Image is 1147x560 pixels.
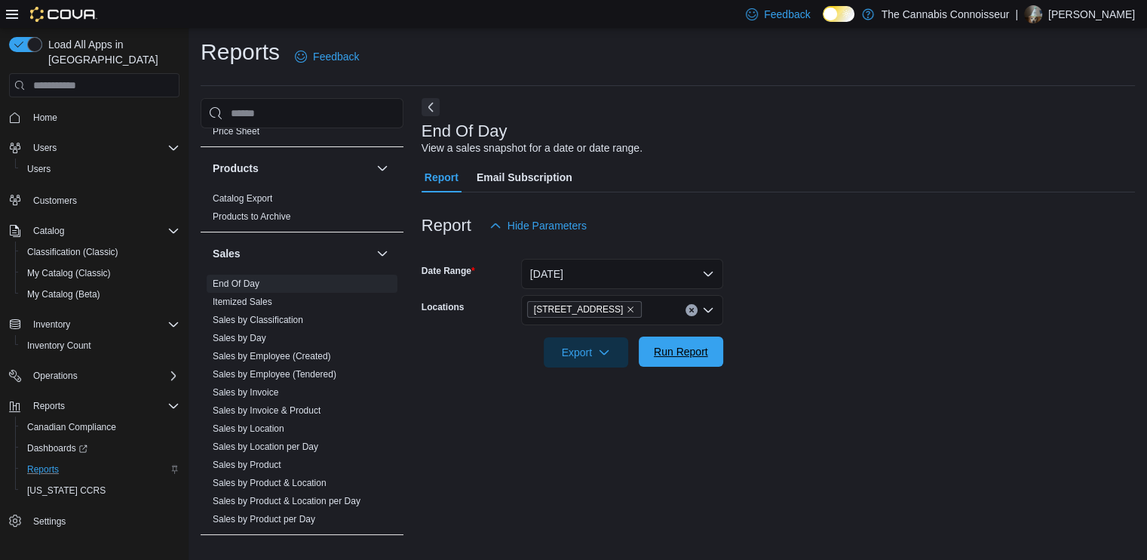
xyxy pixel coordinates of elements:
span: Sales by Invoice [213,386,278,398]
span: Sales by Location [213,423,284,435]
a: Sales by Product & Location per Day [213,496,360,506]
button: Operations [3,365,186,386]
button: Reports [15,459,186,480]
a: Sales by Location per Day [213,442,318,452]
a: Price Sheet [213,126,259,137]
span: Reports [27,463,59,475]
a: Catalog Export [213,193,272,204]
span: Canadian Compliance [21,418,179,436]
button: Canadian Compliance [15,417,186,438]
button: [DATE] [521,259,723,289]
span: Sales by Day [213,332,266,344]
span: Settings [33,515,66,528]
span: Feedback [764,7,810,22]
span: Report [425,162,458,192]
button: Inventory [3,314,186,335]
span: Customers [27,190,179,209]
label: Date Range [422,265,475,277]
span: Export [553,337,619,368]
span: 99 King St. [527,301,643,318]
div: View a sales snapshot for a date or date range. [422,140,643,156]
button: Inventory Count [15,335,186,356]
span: Home [27,108,179,127]
button: Users [3,137,186,158]
span: Sales by Product & Location per Day [213,495,360,507]
span: My Catalog (Beta) [27,288,100,300]
h1: Reports [201,37,280,67]
span: Users [27,163,51,175]
span: Dashboards [21,439,179,457]
span: Inventory Count [21,337,179,355]
div: Candice Flynt [1024,5,1042,23]
button: My Catalog (Beta) [15,284,186,305]
span: Settings [27,512,179,531]
h3: End Of Day [422,122,508,140]
p: The Cannabis Connoisseur [882,5,1010,23]
span: Operations [33,370,78,382]
button: Products [213,161,370,176]
a: [US_STATE] CCRS [21,482,112,500]
span: Price Sheet [213,125,259,137]
span: Itemized Sales [213,296,272,308]
button: My Catalog (Classic) [15,263,186,284]
button: Home [3,106,186,128]
span: Run Report [654,344,708,359]
span: Inventory Count [27,340,91,352]
span: Dashboards [27,442,87,454]
a: Users [21,160,57,178]
span: My Catalog (Classic) [27,267,111,279]
button: Users [27,139,63,157]
a: Sales by Employee (Tendered) [213,369,336,380]
span: Users [33,142,57,154]
a: Dashboards [21,439,94,457]
span: Reports [27,397,179,415]
span: Sales by Invoice & Product [213,405,320,417]
h3: Products [213,161,259,176]
a: Sales by Product [213,460,281,470]
span: Home [33,112,57,124]
a: Dashboards [15,438,186,459]
a: Sales by Employee (Created) [213,351,331,362]
span: My Catalog (Beta) [21,285,179,303]
a: Sales by Invoice & Product [213,405,320,416]
span: My Catalog (Classic) [21,264,179,282]
span: Classification (Classic) [21,243,179,261]
p: [PERSON_NAME] [1048,5,1135,23]
span: Catalog [27,222,179,240]
button: Run Report [639,337,723,367]
button: Reports [3,395,186,417]
a: Inventory Count [21,337,97,355]
a: Sales by Day [213,333,266,343]
a: Home [27,109,63,127]
button: Products [373,159,391,177]
span: Sales by Product [213,459,281,471]
div: Products [201,189,403,232]
a: Sales by Invoice [213,387,278,398]
span: Sales by Product per Day [213,513,315,525]
span: Reports [21,460,179,478]
span: End Of Day [213,278,259,290]
p: | [1015,5,1018,23]
span: Sales by Employee (Created) [213,350,331,362]
button: Settings [3,510,186,532]
span: Canadian Compliance [27,421,116,433]
span: [STREET_ADDRESS] [534,302,624,317]
span: Operations [27,367,179,385]
button: Operations [27,367,84,385]
a: Sales by Classification [213,315,303,325]
span: Email Subscription [477,162,572,192]
a: Sales by Product per Day [213,514,315,525]
button: [US_STATE] CCRS [15,480,186,501]
a: Feedback [289,42,365,72]
button: Catalog [27,222,70,240]
span: Classification (Classic) [27,246,118,258]
span: Load All Apps in [GEOGRAPHIC_DATA] [42,37,179,67]
button: Next [422,98,440,116]
button: Catalog [3,220,186,242]
span: [US_STATE] CCRS [27,485,106,497]
a: Customers [27,192,83,210]
a: Itemized Sales [213,297,272,307]
button: Export [544,337,628,368]
h3: Sales [213,246,241,261]
button: Users [15,158,186,180]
